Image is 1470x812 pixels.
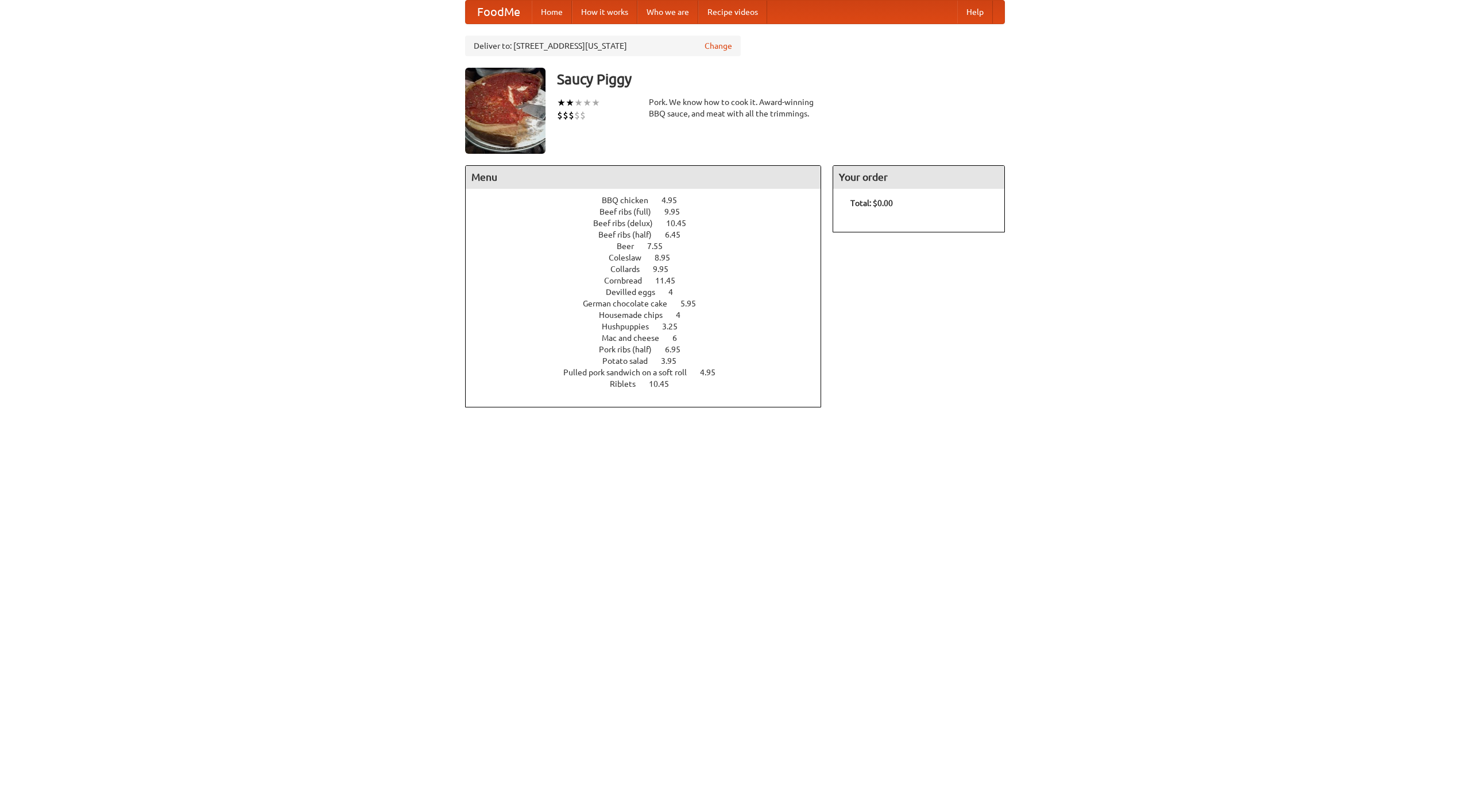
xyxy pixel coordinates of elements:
a: Help [957,1,993,24]
a: Devilled eggs 4 [606,287,694,297]
span: 4 [676,310,692,320]
a: Who we are [637,1,698,24]
li: $ [563,109,568,122]
span: Coleslaw [609,253,653,262]
span: 11.45 [655,276,687,285]
span: 4.95 [661,196,688,205]
div: Pork. We know how to cook it. Award-winning BBQ sauce, and meat with all the trimmings. [649,96,821,119]
span: 6 [672,333,688,343]
span: Beer [617,242,645,251]
a: Pork ribs (half) 6.95 [599,345,702,354]
span: 3.95 [661,356,688,366]
span: 9.95 [653,265,680,274]
a: How it works [572,1,637,24]
span: 6.45 [665,230,692,239]
a: Home [532,1,572,24]
a: Recipe videos [698,1,767,24]
span: 4.95 [700,368,727,377]
li: ★ [574,96,583,109]
a: BBQ chicken 4.95 [602,196,698,205]
a: Change [705,40,732,52]
span: BBQ chicken [602,196,660,205]
span: 10.45 [666,219,698,228]
b: Total: $0.00 [850,199,893,208]
a: Pulled pork sandwich on a soft roll 4.95 [563,368,737,377]
span: Beef ribs (half) [598,230,663,239]
a: Beef ribs (full) 9.95 [599,207,701,216]
span: Pork ribs (half) [599,345,663,354]
a: Potato salad 3.95 [602,356,698,366]
span: 7.55 [647,242,674,251]
h4: Your order [833,166,1004,189]
span: 6.95 [665,345,692,354]
span: Beef ribs (delux) [593,219,664,228]
span: 3.25 [662,322,689,331]
span: German chocolate cake [583,299,679,308]
li: ★ [557,96,566,109]
span: 5.95 [680,299,707,308]
span: 10.45 [649,379,680,388]
a: Mac and cheese 6 [602,333,698,343]
li: $ [557,109,563,122]
span: Mac and cheese [602,333,671,343]
span: 4 [668,287,684,297]
a: Beer 7.55 [617,242,684,251]
span: 9.95 [664,207,691,216]
span: Housemade chips [599,310,674,320]
a: Coleslaw 8.95 [609,253,691,262]
a: Collards 9.95 [610,265,690,274]
span: Collards [610,265,651,274]
span: Devilled eggs [606,287,667,297]
h3: Saucy Piggy [557,68,1005,91]
img: angular.jpg [465,68,546,154]
a: Beef ribs (delux) 10.45 [593,219,707,228]
li: ★ [591,96,600,109]
span: Riblets [610,379,647,388]
span: Beef ribs (full) [599,207,663,216]
a: Housemade chips 4 [599,310,702,320]
li: ★ [583,96,591,109]
span: Pulled pork sandwich on a soft roll [563,368,698,377]
a: Beef ribs (half) 6.45 [598,230,702,239]
li: $ [568,109,574,122]
span: Cornbread [604,276,653,285]
span: Hushpuppies [602,322,660,331]
h4: Menu [466,166,821,189]
li: $ [580,109,586,122]
span: 8.95 [655,253,682,262]
a: Riblets 10.45 [610,379,690,388]
span: Potato salad [602,356,659,366]
a: German chocolate cake 5.95 [583,299,717,308]
a: Cornbread 11.45 [604,276,697,285]
li: ★ [566,96,574,109]
a: FoodMe [466,1,532,24]
li: $ [574,109,580,122]
div: Deliver to: [STREET_ADDRESS][US_STATE] [465,36,741,56]
a: Hushpuppies 3.25 [602,322,699,331]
